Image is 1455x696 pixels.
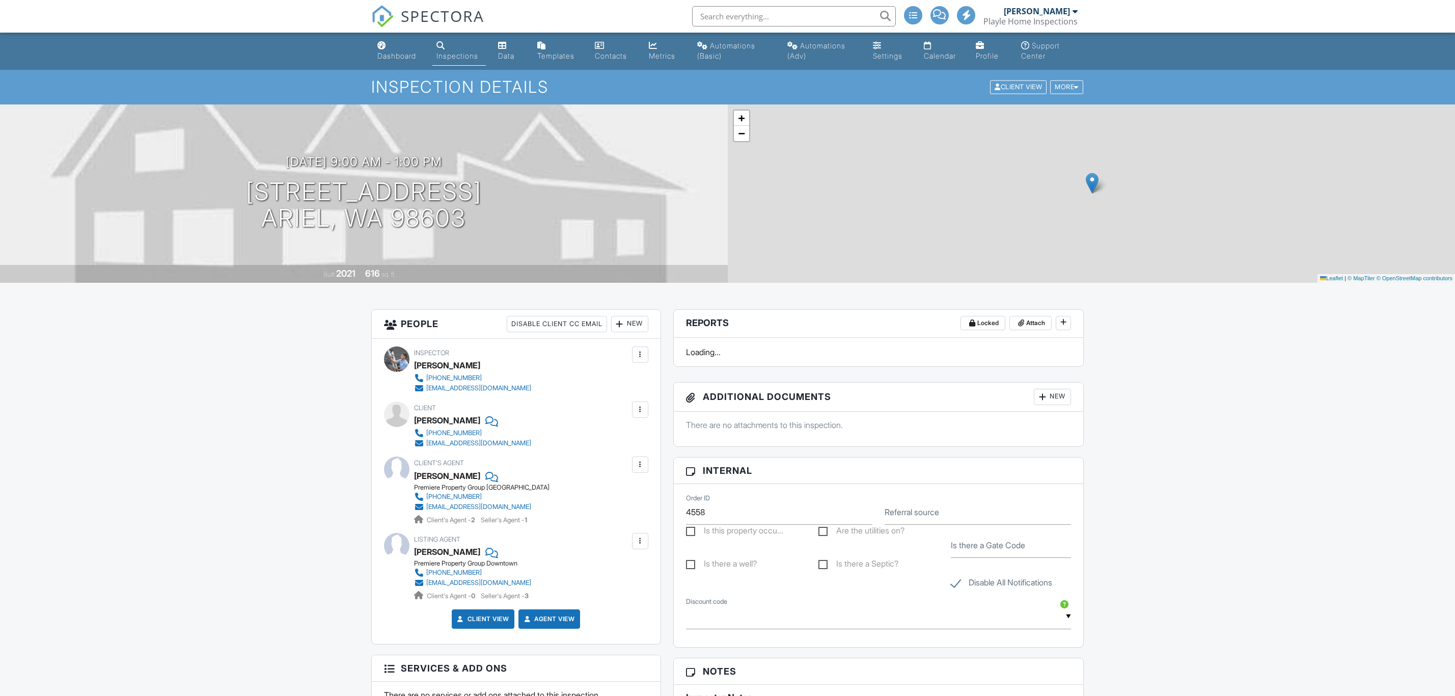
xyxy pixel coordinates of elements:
[533,37,583,66] a: Templates
[371,78,1084,96] h1: Inspection Details
[674,383,1084,412] h3: Additional Documents
[873,51,902,60] div: Settings
[1034,389,1071,405] div: New
[522,614,574,624] a: Agent View
[427,592,477,600] span: Client's Agent -
[481,516,527,524] span: Seller's Agent -
[686,494,710,503] label: Order ID
[414,578,531,588] a: [EMAIL_ADDRESS][DOMAIN_NAME]
[414,373,531,383] a: [PHONE_NUMBER]
[686,559,757,572] label: Is there a well?
[498,51,514,60] div: Data
[697,41,755,60] div: Automations (Basic)
[869,37,912,66] a: Settings
[787,41,845,60] div: Automations (Adv)
[818,526,904,539] label: Are the utilities on?
[426,569,482,577] div: [PHONE_NUMBER]
[323,271,335,278] span: Built
[414,468,480,484] a: [PERSON_NAME]
[414,484,550,492] div: Premiere Property Group [GEOGRAPHIC_DATA]
[414,559,539,568] div: Premiere Property Group Downtown
[686,597,727,606] label: Discount code
[414,413,480,428] div: [PERSON_NAME]
[591,37,637,66] a: Contacts
[674,658,1084,685] h3: Notes
[414,438,531,448] a: [EMAIL_ADDRESS][DOMAIN_NAME]
[738,127,745,140] span: −
[471,592,475,600] strong: 0
[976,51,999,60] div: Profile
[1050,81,1083,94] div: More
[414,544,480,559] a: [PERSON_NAME]
[1086,173,1099,194] img: Marker
[414,502,541,512] a: [EMAIL_ADDRESS][DOMAIN_NAME]
[972,37,1009,66] a: Company Profile
[990,81,1047,94] div: Client View
[1021,41,1060,60] div: Support Center
[371,14,484,35] a: SPECTORA
[414,383,531,393] a: [EMAIL_ADDRESS][DOMAIN_NAME]
[426,579,531,587] div: [EMAIL_ADDRESS][DOMAIN_NAME]
[377,51,416,60] div: Dashboard
[983,16,1078,26] div: Playle Home Inspections
[436,51,478,60] div: Inspections
[426,503,531,511] div: [EMAIL_ADDRESS][DOMAIN_NAME]
[686,419,1072,431] p: There are no attachments to this inspection.
[427,516,477,524] span: Client's Agent -
[426,374,482,382] div: [PHONE_NUMBER]
[426,439,531,447] div: [EMAIL_ADDRESS][DOMAIN_NAME]
[401,5,484,26] span: SPECTORA
[471,516,475,524] strong: 2
[1320,275,1343,281] a: Leaflet
[494,37,525,66] a: Data
[818,559,898,572] label: Is there a Septic?
[951,533,1071,558] input: Is there a Gate Code
[432,37,486,66] a: Inspections
[611,316,648,332] div: New
[734,111,749,126] a: Zoom in
[692,6,896,26] input: Search everything...
[414,568,531,578] a: [PHONE_NUMBER]
[525,592,529,600] strong: 3
[525,516,527,524] strong: 1
[426,493,482,501] div: [PHONE_NUMBER]
[414,358,480,373] div: [PERSON_NAME]
[920,37,964,66] a: Calendar
[686,526,783,539] label: Is this property occupied?
[414,459,464,467] span: Client's Agent
[537,51,574,60] div: Templates
[371,5,394,28] img: The Best Home Inspection Software - Spectora
[481,592,529,600] span: Seller's Agent -
[455,614,509,624] a: Client View
[336,268,355,279] div: 2021
[507,316,607,332] div: Disable Client CC Email
[783,37,860,66] a: Automations (Advanced)
[951,540,1025,551] label: Is there a Gate Code
[414,536,460,543] span: Listing Agent
[1348,275,1375,281] a: © MapTiler
[414,428,531,438] a: [PHONE_NUMBER]
[372,310,661,339] h3: People
[1377,275,1452,281] a: © OpenStreetMap contributors
[381,271,396,278] span: sq. ft.
[1344,275,1346,281] span: |
[738,112,745,124] span: +
[426,429,482,437] div: [PHONE_NUMBER]
[286,155,442,169] h3: [DATE] 9:00 am - 1:00 pm
[885,506,939,518] label: Referral source
[649,51,675,60] div: Metrics
[372,655,661,682] h3: Services & Add ons
[365,268,380,279] div: 616
[246,178,482,232] h1: [STREET_ADDRESS] Ariel, WA 98603
[373,37,424,66] a: Dashboard
[951,578,1052,591] label: Disable All Notifications
[426,384,531,392] div: [EMAIL_ADDRESS][DOMAIN_NAME]
[645,37,685,66] a: Metrics
[595,51,627,60] div: Contacts
[924,51,956,60] div: Calendar
[989,83,1049,90] a: Client View
[1004,6,1070,16] div: [PERSON_NAME]
[1017,37,1082,66] a: Support Center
